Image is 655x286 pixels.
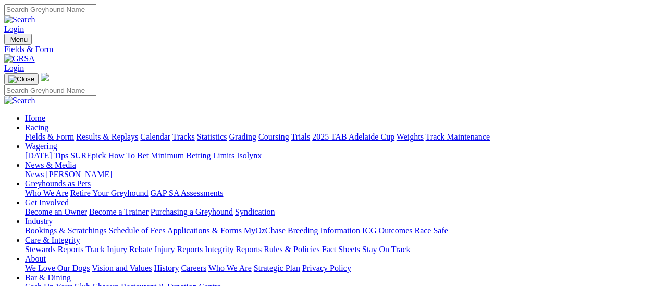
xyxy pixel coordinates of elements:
[25,160,76,169] a: News & Media
[4,45,651,54] a: Fields & Form
[46,170,112,179] a: [PERSON_NAME]
[25,189,68,197] a: Who We Are
[108,151,149,160] a: How To Bet
[25,226,106,235] a: Bookings & Scratchings
[25,170,651,179] div: News & Media
[25,132,651,142] div: Racing
[140,132,170,141] a: Calendar
[426,132,490,141] a: Track Maintenance
[25,264,90,272] a: We Love Our Dogs
[362,226,412,235] a: ICG Outcomes
[25,189,651,198] div: Greyhounds as Pets
[414,226,448,235] a: Race Safe
[25,264,651,273] div: About
[4,54,35,64] img: GRSA
[108,226,165,235] a: Schedule of Fees
[25,142,57,151] a: Wagering
[25,245,83,254] a: Stewards Reports
[70,151,106,160] a: SUREpick
[25,207,651,217] div: Get Involved
[25,123,48,132] a: Racing
[4,96,35,105] img: Search
[10,35,28,43] span: Menu
[181,264,206,272] a: Careers
[151,207,233,216] a: Purchasing a Greyhound
[312,132,394,141] a: 2025 TAB Adelaide Cup
[4,4,96,15] input: Search
[76,132,138,141] a: Results & Replays
[25,273,71,282] a: Bar & Dining
[4,85,96,96] input: Search
[4,73,39,85] button: Toggle navigation
[25,179,91,188] a: Greyhounds as Pets
[25,207,87,216] a: Become an Owner
[25,114,45,122] a: Home
[4,64,24,72] a: Login
[302,264,351,272] a: Privacy Policy
[89,207,149,216] a: Become a Trainer
[322,245,360,254] a: Fact Sheets
[25,245,651,254] div: Care & Integrity
[172,132,195,141] a: Tracks
[254,264,300,272] a: Strategic Plan
[244,226,286,235] a: MyOzChase
[258,132,289,141] a: Coursing
[151,189,224,197] a: GAP SA Assessments
[25,132,74,141] a: Fields & Form
[25,254,46,263] a: About
[167,226,242,235] a: Applications & Forms
[288,226,360,235] a: Breeding Information
[291,132,310,141] a: Trials
[4,24,24,33] a: Login
[41,73,49,81] img: logo-grsa-white.png
[92,264,152,272] a: Vision and Values
[85,245,152,254] a: Track Injury Rebate
[8,75,34,83] img: Close
[154,245,203,254] a: Injury Reports
[4,34,32,45] button: Toggle navigation
[197,132,227,141] a: Statistics
[25,170,44,179] a: News
[397,132,424,141] a: Weights
[151,151,234,160] a: Minimum Betting Limits
[205,245,262,254] a: Integrity Reports
[70,189,149,197] a: Retire Your Greyhound
[235,207,275,216] a: Syndication
[25,226,651,235] div: Industry
[25,151,651,160] div: Wagering
[25,217,53,226] a: Industry
[25,235,80,244] a: Care & Integrity
[25,151,68,160] a: [DATE] Tips
[4,15,35,24] img: Search
[264,245,320,254] a: Rules & Policies
[25,198,69,207] a: Get Involved
[154,264,179,272] a: History
[362,245,410,254] a: Stay On Track
[229,132,256,141] a: Grading
[237,151,262,160] a: Isolynx
[208,264,252,272] a: Who We Are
